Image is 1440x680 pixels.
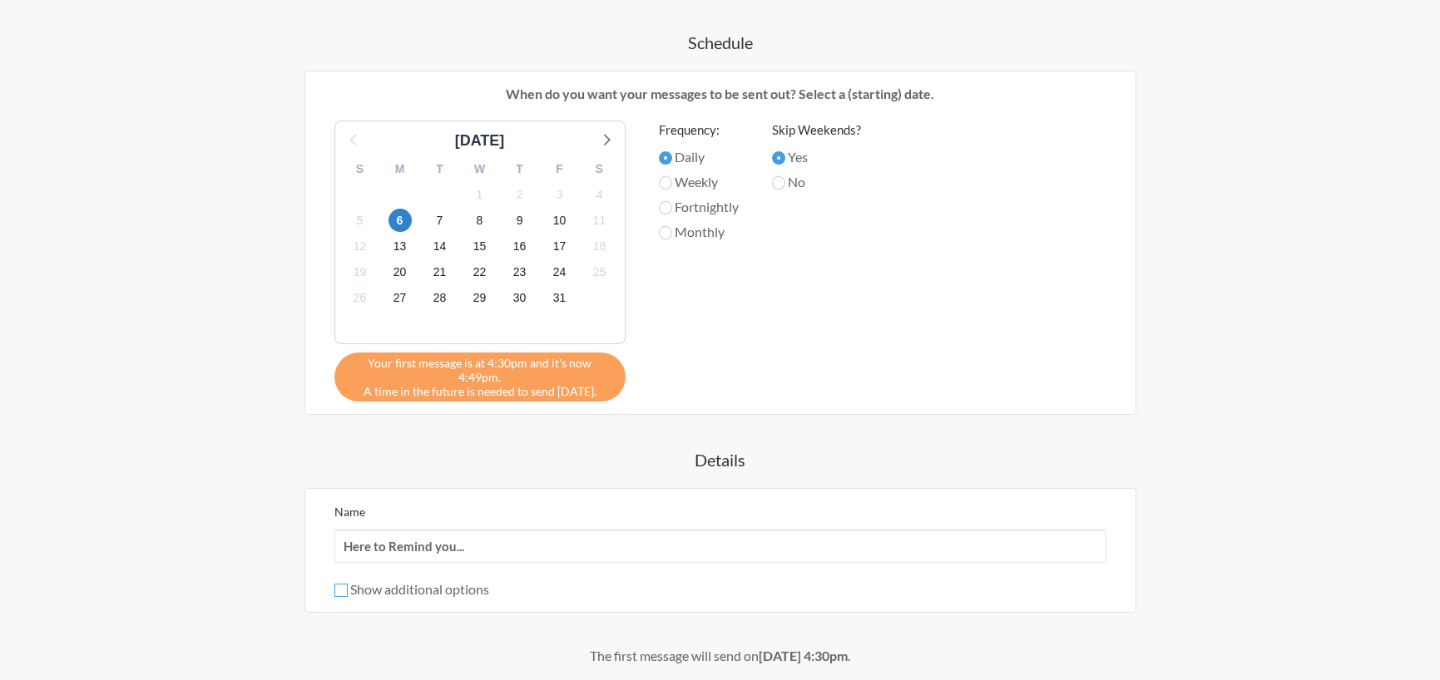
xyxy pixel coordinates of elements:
label: Weekly [659,172,739,192]
span: Saturday, November 8, 2025 [468,209,492,232]
p: When do you want your messages to be sent out? Select a (starting) date. [318,84,1123,104]
h4: Details [238,448,1203,471]
span: Monday, November 10, 2025 [548,209,572,232]
span: Saturday, November 15, 2025 [468,235,492,259]
label: Skip Weekends? [772,121,861,140]
label: Daily [659,147,739,167]
span: Friday, November 28, 2025 [428,287,452,310]
span: Saturday, November 1, 2025 [468,183,492,206]
div: A time in the future is needed to send [DATE]. [334,352,626,402]
span: Tuesday, November 11, 2025 [588,209,611,232]
input: Daily [659,151,672,165]
label: Show additional options [334,581,489,597]
span: Wednesday, November 19, 2025 [349,261,372,284]
span: Wednesday, November 26, 2025 [349,287,372,310]
span: Monday, November 3, 2025 [548,183,572,206]
span: Thursday, November 6, 2025 [388,209,412,232]
h4: Schedule [238,31,1203,54]
label: Monthly [659,222,739,242]
label: Name [334,505,365,519]
span: Friday, November 7, 2025 [428,209,452,232]
span: Thursday, November 13, 2025 [388,235,412,259]
div: T [500,156,540,182]
span: Tuesday, November 4, 2025 [588,183,611,206]
div: S [340,156,380,182]
span: Sunday, November 2, 2025 [508,183,532,206]
input: Monthly [659,226,672,239]
span: Thursday, November 27, 2025 [388,287,412,310]
strong: [DATE] 4:30pm [759,648,848,663]
label: No [772,172,861,192]
input: Yes [772,151,785,165]
div: [DATE] [448,130,512,152]
span: Saturday, November 22, 2025 [468,261,492,284]
div: M [380,156,420,182]
div: S [580,156,620,182]
div: T [420,156,460,182]
span: Sunday, November 23, 2025 [508,261,532,284]
input: We suggest a 2 to 4 word name [334,530,1106,563]
input: Show additional options [334,584,348,597]
div: F [540,156,580,182]
span: Sunday, November 30, 2025 [508,287,532,310]
input: Fortnightly [659,201,672,214]
span: Tuesday, November 25, 2025 [588,261,611,284]
input: Weekly [659,176,672,190]
span: Friday, November 14, 2025 [428,235,452,259]
input: No [772,176,785,190]
span: Monday, November 17, 2025 [548,235,572,259]
label: Frequency: [659,121,739,140]
span: Wednesday, November 12, 2025 [349,235,372,259]
span: Friday, November 21, 2025 [428,261,452,284]
span: Sunday, November 16, 2025 [508,235,532,259]
div: The first message will send on . [238,646,1203,666]
span: Wednesday, November 5, 2025 [349,209,372,232]
span: Saturday, November 29, 2025 [468,287,492,310]
span: Sunday, November 9, 2025 [508,209,532,232]
span: Your first message is at 4:30pm and it's now 4:49pm. [347,356,613,384]
span: Monday, December 1, 2025 [548,287,572,310]
span: Monday, November 24, 2025 [548,261,572,284]
span: Tuesday, November 18, 2025 [588,235,611,259]
span: Thursday, November 20, 2025 [388,261,412,284]
div: W [460,156,500,182]
label: Fortnightly [659,197,739,217]
label: Yes [772,147,861,167]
